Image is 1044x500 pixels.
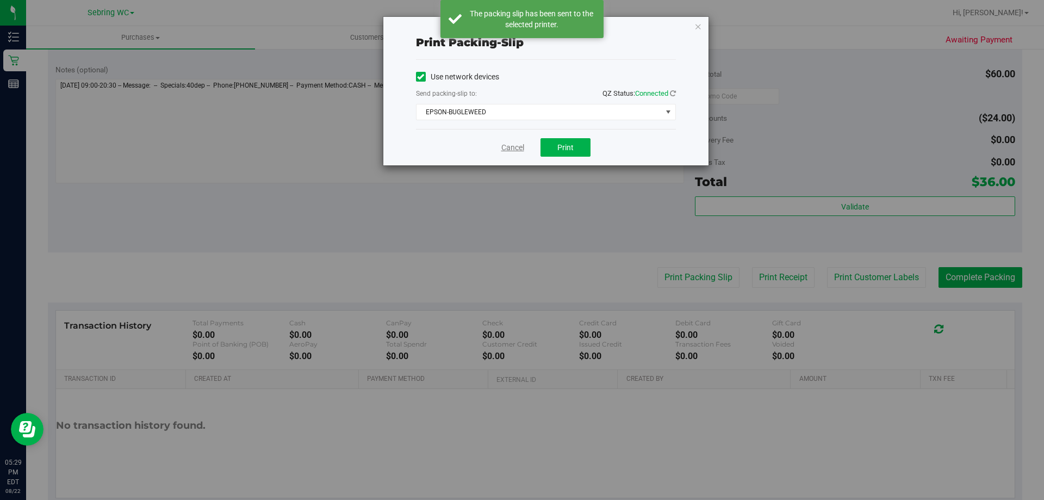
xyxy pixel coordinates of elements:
[501,142,524,153] a: Cancel
[635,89,668,97] span: Connected
[416,89,477,98] label: Send packing-slip to:
[540,138,591,157] button: Print
[416,36,524,49] span: Print packing-slip
[557,143,574,152] span: Print
[416,71,499,83] label: Use network devices
[11,413,43,446] iframe: Resource center
[661,104,675,120] span: select
[602,89,676,97] span: QZ Status:
[417,104,662,120] span: EPSON-BUGLEWEED
[468,8,595,30] div: The packing slip has been sent to the selected printer.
